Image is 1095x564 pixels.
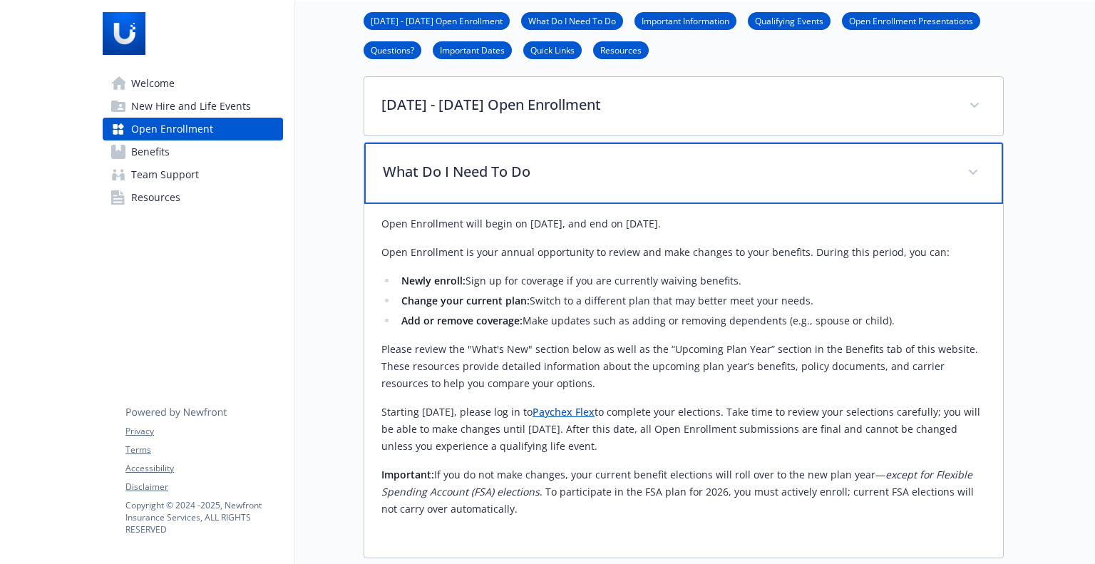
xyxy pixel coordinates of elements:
[521,14,623,27] a: What Do I Need To Do
[842,14,980,27] a: Open Enrollment Presentations
[125,425,282,438] a: Privacy
[131,95,251,118] span: New Hire and Life Events
[103,163,283,186] a: Team Support
[103,186,283,209] a: Resources
[125,481,282,493] a: Disclaimer
[397,272,986,289] li: Sign up for coverage if you are currently waiving benefits.
[381,244,986,261] p: Open Enrollment is your annual opportunity to review and make changes to your benefits. During th...
[401,294,530,307] strong: Change your current plan:
[397,312,986,329] li: Make updates such as adding or removing dependents (e.g., spouse or child).
[131,186,180,209] span: Resources
[381,215,986,232] p: Open Enrollment will begin on [DATE], and end on [DATE].
[381,468,434,481] strong: Important:
[131,140,170,163] span: Benefits
[364,14,510,27] a: [DATE] - [DATE] Open Enrollment
[401,314,523,327] strong: Add or remove coverage:
[125,499,282,535] p: Copyright © 2024 - 2025 , Newfront Insurance Services, ALL RIGHTS RESERVED
[131,72,175,95] span: Welcome
[381,404,986,455] p: Starting [DATE], please log in to to complete your elections. Take time to review your selections...
[634,14,736,27] a: Important Information
[364,77,1003,135] div: [DATE] - [DATE] Open Enrollment
[125,443,282,456] a: Terms
[103,95,283,118] a: New Hire and Life Events
[103,118,283,140] a: Open Enrollment
[131,163,199,186] span: Team Support
[131,118,213,140] span: Open Enrollment
[103,140,283,163] a: Benefits
[364,143,1003,204] div: What Do I Need To Do
[125,462,282,475] a: Accessibility
[383,161,950,183] p: What Do I Need To Do
[533,405,595,419] a: Paychex Flex
[748,14,831,27] a: Qualifying Events
[593,43,649,56] a: Resources
[364,43,421,56] a: Questions?
[381,341,986,392] p: Please review the "What's New" section below as well as the “Upcoming Plan Year” section in the B...
[381,94,952,116] p: [DATE] - [DATE] Open Enrollment
[523,43,582,56] a: Quick Links
[103,72,283,95] a: Welcome
[397,292,986,309] li: Switch to a different plan that may better meet your needs.
[433,43,512,56] a: Important Dates
[401,274,466,287] strong: Newly enroll:
[381,466,986,518] p: If you do not make changes, your current benefit elections will roll over to the new plan year— ....
[364,204,1003,558] div: What Do I Need To Do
